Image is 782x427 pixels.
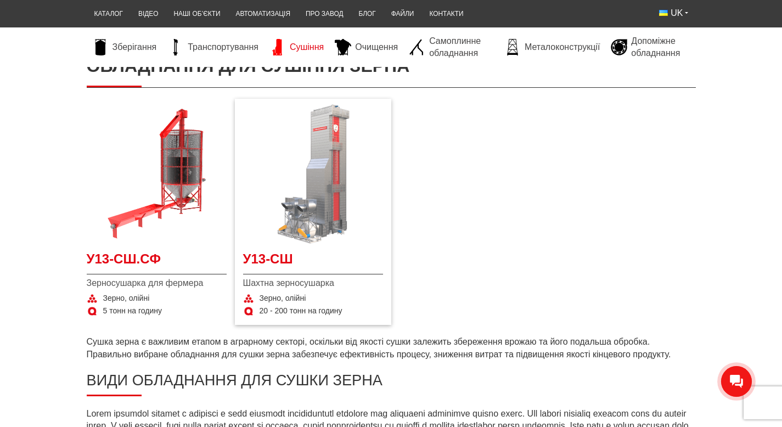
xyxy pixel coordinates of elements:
a: Зберігання [87,39,162,55]
span: Зерносушарка для фермера [87,277,227,289]
span: Транспортування [188,41,258,53]
span: Металоконструкції [525,41,600,53]
a: Контакти [421,3,471,25]
a: Очищення [329,39,403,55]
span: Зерно, олійні [103,293,150,304]
span: Зерно, олійні [260,293,306,304]
a: Блог [351,3,383,25]
button: UK [651,3,695,23]
a: Самоплинне обладнання [403,35,499,60]
a: Каталог [87,3,131,25]
span: Зберігання [112,41,157,53]
h2: Види обладнання для сушки зерна [87,372,696,396]
span: Самоплинне обладнання [429,35,493,60]
span: UK [671,7,683,19]
p: Сушка зерна є важливим етапом в аграрному секторі, оскільки від якості сушки залежить збереження ... [87,336,696,361]
a: Сушіння [264,39,329,55]
a: Файли [384,3,422,25]
span: Шахтна зерносушарка [243,277,383,289]
span: 5 тонн на годину [103,306,162,317]
span: Сушіння [290,41,324,53]
a: Транспортування [162,39,264,55]
a: Металоконструкції [499,39,605,55]
a: Наші об’єкти [166,3,228,25]
a: У13-СШ [243,250,383,274]
img: Українська [659,10,668,16]
a: Відео [131,3,166,25]
a: Про завод [298,3,351,25]
span: 20 - 200 тонн на годину [260,306,342,317]
span: Очищення [355,41,398,53]
a: Автоматизація [228,3,298,25]
a: Допоміжне обладнання [605,35,695,60]
a: У13-СШ.СФ [87,250,227,274]
span: Допоміжне обладнання [631,35,690,60]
